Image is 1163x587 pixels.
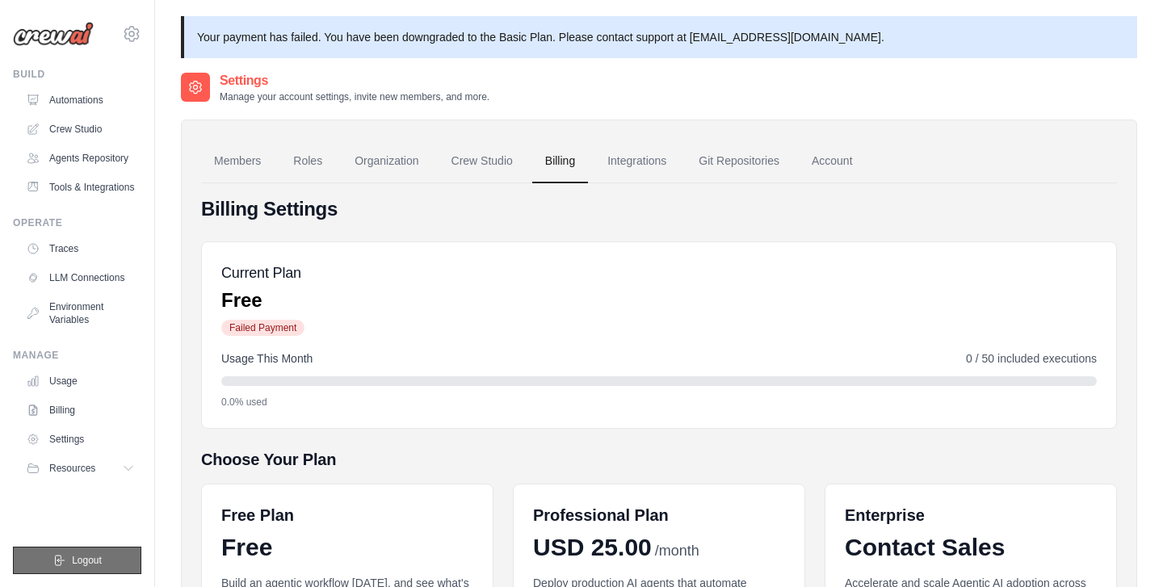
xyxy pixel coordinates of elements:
img: Logo [13,22,94,46]
a: Members [201,140,274,183]
span: Logout [72,554,102,567]
div: Build [13,68,141,81]
h6: Professional Plan [533,504,669,526]
h4: Billing Settings [201,196,1117,222]
a: Account [799,140,866,183]
h6: Enterprise [845,504,1097,526]
a: Settings [19,426,141,452]
span: Failed Payment [221,320,304,336]
span: 0.0% used [221,396,267,409]
h5: Current Plan [221,262,304,284]
a: Traces [19,236,141,262]
a: Billing [532,140,588,183]
a: Usage [19,368,141,394]
a: Git Repositories [686,140,792,183]
a: Roles [280,140,335,183]
p: Free [221,287,304,313]
a: LLM Connections [19,265,141,291]
span: Usage This Month [221,350,313,367]
p: Manage your account settings, invite new members, and more. [220,90,489,103]
div: Free [221,533,473,562]
button: Resources [19,455,141,481]
a: Automations [19,87,141,113]
h5: Choose Your Plan [201,448,1117,471]
a: Crew Studio [439,140,526,183]
a: Environment Variables [19,294,141,333]
span: Resources [49,462,95,475]
h6: Free Plan [221,504,294,526]
div: Contact Sales [845,533,1097,562]
a: Agents Repository [19,145,141,171]
p: Your payment has failed. You have been downgraded to the Basic Plan. Please contact support at [E... [181,16,1137,58]
span: /month [655,540,699,562]
a: Billing [19,397,141,423]
span: USD 25.00 [533,533,652,562]
a: Crew Studio [19,116,141,142]
div: Operate [13,216,141,229]
a: Organization [342,140,431,183]
span: 0 / 50 included executions [966,350,1097,367]
iframe: Chat Widget [1082,509,1163,587]
button: Logout [13,547,141,574]
a: Tools & Integrations [19,174,141,200]
div: Manage [13,349,141,362]
h2: Settings [220,71,489,90]
a: Integrations [594,140,679,183]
